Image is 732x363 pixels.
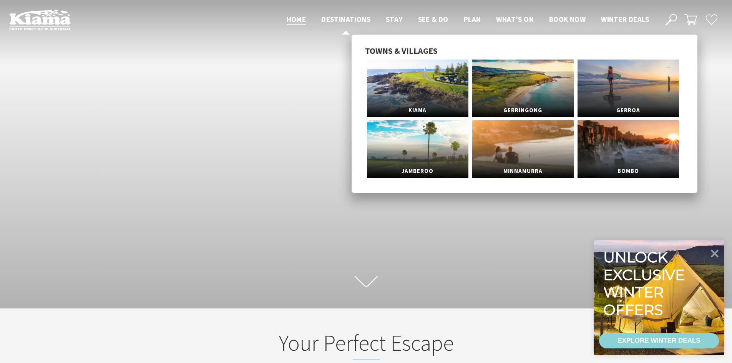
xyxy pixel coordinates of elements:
[601,15,649,24] span: Winter Deals
[603,249,688,318] div: Unlock exclusive winter offers
[496,15,534,24] span: What’s On
[386,15,403,24] span: Stay
[549,15,586,24] span: Book now
[578,164,679,178] span: Bombo
[464,15,481,24] span: Plan
[418,15,448,24] span: See & Do
[365,45,438,56] span: Towns & Villages
[472,164,574,178] span: Minnamurra
[472,103,574,118] span: Gerringong
[279,13,657,26] nav: Main Menu
[617,333,700,348] div: EXPLORE WINTER DEALS
[287,15,306,24] span: Home
[216,330,517,360] h2: Your Perfect Escape
[321,15,370,24] span: Destinations
[9,9,71,30] img: Kiama Logo
[578,103,679,118] span: Gerroa
[367,103,468,118] span: Kiama
[599,333,719,348] a: EXPLORE WINTER DEALS
[367,164,468,178] span: Jamberoo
